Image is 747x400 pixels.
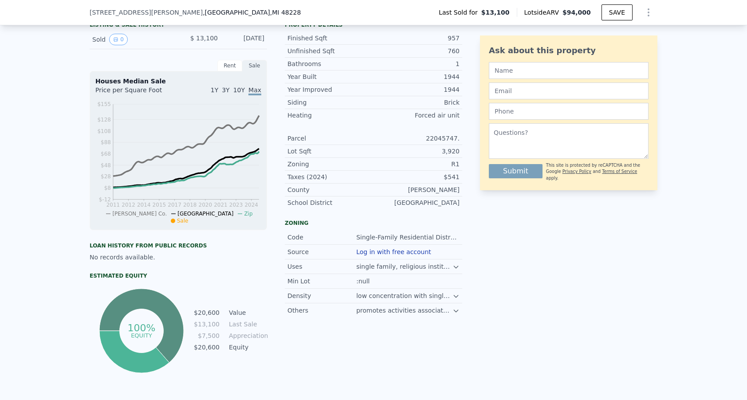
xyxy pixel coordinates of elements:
[373,34,460,43] div: 957
[287,111,373,120] div: Heating
[287,98,373,107] div: Siding
[97,128,111,134] tspan: $108
[229,202,243,208] tspan: 2023
[287,277,356,286] div: Min Lot
[373,147,460,156] div: 3,920
[356,262,452,271] div: single family, religious institutions, neighborhood centers, utility uses.
[373,185,460,194] div: [PERSON_NAME]
[356,248,431,255] button: Log in with free account
[183,202,197,208] tspan: 2018
[562,9,591,16] span: $94,000
[225,34,264,45] div: [DATE]
[95,77,261,86] div: Houses Median Sale
[481,8,510,17] span: $13,100
[287,134,373,143] div: Parcel
[177,211,233,217] span: [GEOGRAPHIC_DATA]
[489,164,543,178] button: Submit
[602,169,637,174] a: Terms of Service
[242,60,267,71] div: Sale
[285,220,462,227] div: Zoning
[546,162,649,181] div: This site is protected by reCAPTCHA and the Google and apply.
[211,86,218,94] span: 1Y
[287,247,356,256] div: Source
[233,86,245,94] span: 10Y
[99,196,111,203] tspan: $-12
[248,86,261,95] span: Max
[106,202,120,208] tspan: 2011
[640,4,657,21] button: Show Options
[101,151,111,157] tspan: $68
[90,21,267,30] div: LISTING & SALE HISTORY
[373,134,460,143] div: 22045747.
[287,85,373,94] div: Year Improved
[128,322,156,333] tspan: 100%
[373,173,460,181] div: $541
[97,101,111,107] tspan: $155
[193,319,220,329] td: $13,100
[193,342,220,352] td: $20,600
[244,211,252,217] span: Zip
[373,111,460,120] div: Forced air unit
[356,277,371,286] div: :null
[287,291,356,300] div: Density
[193,308,220,318] td: $20,600
[101,173,111,180] tspan: $28
[190,35,218,42] span: $ 13,100
[489,82,649,99] input: Email
[101,162,111,169] tspan: $48
[524,8,562,17] span: Lotside ARV
[199,202,212,208] tspan: 2020
[222,86,229,94] span: 3Y
[227,319,267,329] td: Last Sale
[287,160,373,169] div: Zoning
[602,4,633,20] button: SAVE
[287,185,373,194] div: County
[101,139,111,145] tspan: $88
[287,72,373,81] div: Year Built
[439,8,481,17] span: Last Sold for
[270,9,301,16] span: , MI 48228
[92,34,171,45] div: Sold
[104,185,111,191] tspan: $8
[373,98,460,107] div: Brick
[356,233,460,242] div: Single-Family Residential District
[112,211,167,217] span: [PERSON_NAME] Co.
[373,47,460,55] div: 760
[356,306,452,315] div: promotes activities associated with family life.
[373,72,460,81] div: 1944
[177,218,189,224] span: Sale
[90,8,203,17] span: [STREET_ADDRESS][PERSON_NAME]
[287,233,356,242] div: Code
[287,34,373,43] div: Finished Sqft
[562,169,591,174] a: Privacy Policy
[373,160,460,169] div: R1
[287,173,373,181] div: Taxes (2024)
[489,103,649,120] input: Phone
[244,202,258,208] tspan: 2024
[227,308,267,318] td: Value
[122,202,135,208] tspan: 2012
[214,202,228,208] tspan: 2021
[90,253,267,262] div: No records available.
[287,306,356,315] div: Others
[287,262,356,271] div: Uses
[287,198,373,207] div: School District
[227,342,267,352] td: Equity
[373,198,460,207] div: [GEOGRAPHIC_DATA]
[373,85,460,94] div: 1944
[489,62,649,79] input: Name
[373,59,460,68] div: 1
[90,272,267,279] div: Estimated Equity
[95,86,178,100] div: Price per Square Foot
[217,60,242,71] div: Rent
[287,147,373,156] div: Lot Sqft
[489,44,649,57] div: Ask about this property
[90,242,267,249] div: Loan history from public records
[137,202,151,208] tspan: 2014
[97,117,111,123] tspan: $128
[227,331,267,341] td: Appreciation
[109,34,128,45] button: View historical data
[287,59,373,68] div: Bathrooms
[131,332,152,338] tspan: equity
[153,202,166,208] tspan: 2015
